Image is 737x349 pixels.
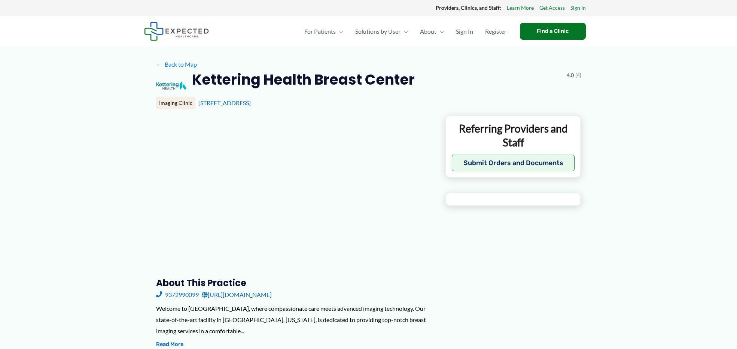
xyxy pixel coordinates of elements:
span: 4.0 [567,70,574,80]
img: Expected Healthcare Logo - side, dark font, small [144,22,209,41]
div: Imaging Clinic [156,97,195,109]
h3: About this practice [156,277,433,289]
a: [STREET_ADDRESS] [198,99,251,106]
span: Menu Toggle [401,18,408,45]
span: Menu Toggle [336,18,343,45]
a: 9372990099 [156,289,199,300]
a: ←Back to Map [156,59,197,70]
a: [URL][DOMAIN_NAME] [202,289,272,300]
nav: Primary Site Navigation [298,18,512,45]
a: Learn More [507,3,534,13]
span: Register [485,18,506,45]
a: Find a Clinic [520,23,586,40]
a: For PatientsMenu Toggle [298,18,349,45]
a: Solutions by UserMenu Toggle [349,18,414,45]
span: ← [156,61,163,68]
a: Sign In [570,3,586,13]
span: (4) [575,70,581,80]
h2: Kettering Health Breast Center [192,70,415,89]
button: Read More [156,340,183,349]
button: Submit Orders and Documents [452,155,575,171]
span: Solutions by User [355,18,401,45]
a: Sign In [450,18,479,45]
a: AboutMenu Toggle [414,18,450,45]
div: Welcome to [GEOGRAPHIC_DATA], where compassionate care meets advanced imaging technology. Our sta... [156,303,433,336]
span: About [420,18,436,45]
span: Menu Toggle [436,18,444,45]
a: Get Access [539,3,565,13]
span: Sign In [456,18,473,45]
strong: Providers, Clinics, and Staff: [436,4,501,11]
p: Referring Providers and Staff [452,122,575,149]
a: Register [479,18,512,45]
span: For Patients [304,18,336,45]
